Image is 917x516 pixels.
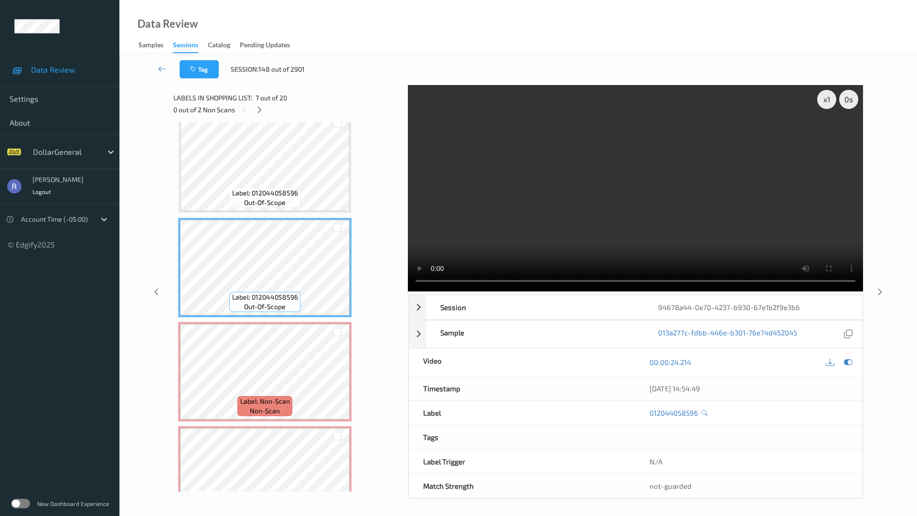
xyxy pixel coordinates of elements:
a: Pending Updates [240,39,299,52]
span: Session: [231,64,258,74]
a: Sessions [173,39,208,53]
div: Match Strength [409,474,636,498]
div: Sessions [173,40,198,53]
a: Samples [139,39,173,52]
div: Session [426,295,644,319]
div: Tags [409,425,636,449]
span: Label: 012044058596 [232,188,298,198]
span: Label: 012044058596 [232,292,298,302]
div: 0 s [839,90,858,109]
div: Label [409,401,636,425]
span: 7 out of 20 [256,93,287,103]
div: not-guarded [650,481,848,491]
div: Samples [139,40,163,52]
div: 94678a44-0e70-4237-b930-67e1b2f9e3b6 [644,295,862,319]
div: [DATE] 14:54:49 [650,384,848,393]
div: x 1 [817,90,836,109]
a: 012044058596 [650,408,698,418]
div: Sample013a277c-fdbb-446e-b301-76e74d452045 [408,320,863,348]
div: Sample [426,321,644,348]
div: Data Review [138,19,198,29]
span: out-of-scope [244,198,286,207]
a: Catalog [208,39,240,52]
a: 013a277c-fdbb-446e-b301-76e74d452045 [658,328,797,341]
div: Timestamp [409,376,636,400]
div: Session94678a44-0e70-4237-b930-67e1b2f9e3b6 [408,295,863,320]
div: N/A [635,450,862,473]
div: 0 out of 2 Non Scans [173,104,401,116]
div: Catalog [208,40,230,52]
div: Video [409,349,636,376]
span: Labels in shopping list: [173,93,252,103]
span: out-of-scope [244,302,286,312]
span: non-scan [250,406,280,416]
span: Label: Non-Scan [240,397,290,406]
a: 00:00:24.214 [650,357,691,367]
span: 148 out of 2901 [258,64,305,74]
button: Tag [180,60,219,78]
div: Pending Updates [240,40,290,52]
div: Label Trigger [409,450,636,473]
